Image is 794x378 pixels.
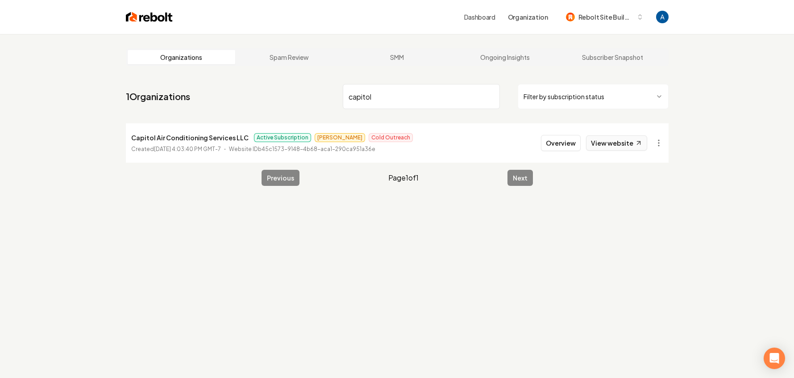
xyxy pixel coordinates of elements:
[578,13,633,22] span: Rebolt Site Builder
[388,172,419,183] span: Page 1 of 1
[131,145,221,154] p: Created
[254,133,311,142] span: Active Subscription
[764,348,785,369] div: Open Intercom Messenger
[503,9,553,25] button: Organization
[126,11,173,23] img: Rebolt Logo
[566,13,575,21] img: Rebolt Site Builder
[128,50,236,64] a: Organizations
[656,11,669,23] button: Open user button
[451,50,559,64] a: Ongoing Insights
[154,146,221,152] time: [DATE] 4:03:40 PM GMT-7
[586,135,647,151] a: View website
[369,133,413,142] span: Cold Outreach
[315,133,365,142] span: [PERSON_NAME]
[131,132,249,143] p: Capitol Air Conditioning Services LLC
[235,50,343,64] a: Spam Review
[541,135,581,151] button: Overview
[229,145,375,154] p: Website ID b45c1573-9148-4b68-aca1-290ca951a36e
[343,50,451,64] a: SMM
[343,84,500,109] input: Search by name or ID
[559,50,667,64] a: Subscriber Snapshot
[126,90,190,103] a: 1Organizations
[464,13,495,21] a: Dashboard
[656,11,669,23] img: Andrew Magana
